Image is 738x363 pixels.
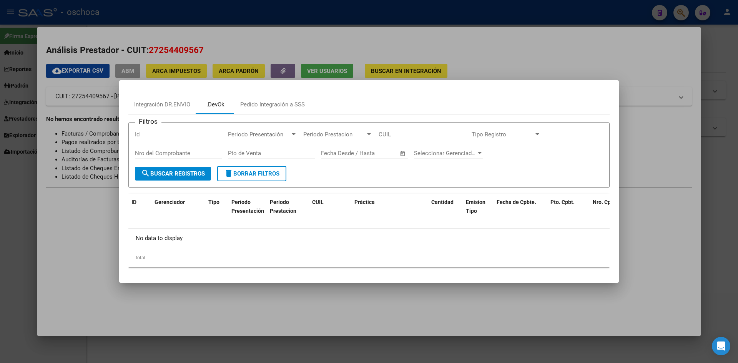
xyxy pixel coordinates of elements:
[141,169,150,178] mat-icon: search
[547,194,590,219] datatable-header-cell: Pto. Cpbt.
[155,199,185,205] span: Gerenciador
[135,167,211,181] button: Buscar Registros
[224,169,233,178] mat-icon: delete
[593,199,617,205] span: Nro. Cpbt.
[267,194,309,219] datatable-header-cell: Período Prestacion
[351,194,428,219] datatable-header-cell: Práctica
[712,337,730,355] div: Open Intercom Messenger
[466,199,485,214] span: Emision Tipo
[228,194,267,219] datatable-header-cell: Período Presentación
[208,199,219,205] span: Tipo
[224,170,279,177] span: Borrar Filtros
[494,194,547,219] datatable-header-cell: Fecha de Cpbte.
[134,100,190,109] div: Integración DR.ENVIO
[550,199,575,205] span: Pto. Cpbt.
[151,194,205,219] datatable-header-cell: Gerenciador
[141,170,205,177] span: Buscar Registros
[135,116,161,126] h3: Filtros
[309,194,351,219] datatable-header-cell: CUIL
[217,166,286,181] button: Borrar Filtros
[590,194,632,219] datatable-header-cell: Nro. Cpbt.
[270,199,296,214] span: Período Prestacion
[231,199,264,214] span: Período Presentación
[240,100,305,109] div: Pedido Integración a SSS
[128,248,610,267] div: total
[128,194,151,219] datatable-header-cell: ID
[428,194,463,219] datatable-header-cell: Cantidad
[472,131,534,138] span: Tipo Registro
[228,131,290,138] span: Periodo Presentación
[205,194,228,219] datatable-header-cell: Tipo
[497,199,536,205] span: Fecha de Cpbte.
[321,150,352,157] input: Fecha inicio
[312,199,324,205] span: CUIL
[206,100,224,109] div: .DevOk
[131,199,136,205] span: ID
[414,150,476,157] span: Seleccionar Gerenciador
[354,199,375,205] span: Práctica
[399,149,407,158] button: Open calendar
[359,150,396,157] input: Fecha fin
[463,194,494,219] datatable-header-cell: Emision Tipo
[431,199,454,205] span: Cantidad
[303,131,366,138] span: Periodo Prestacion
[128,229,610,248] div: No data to display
